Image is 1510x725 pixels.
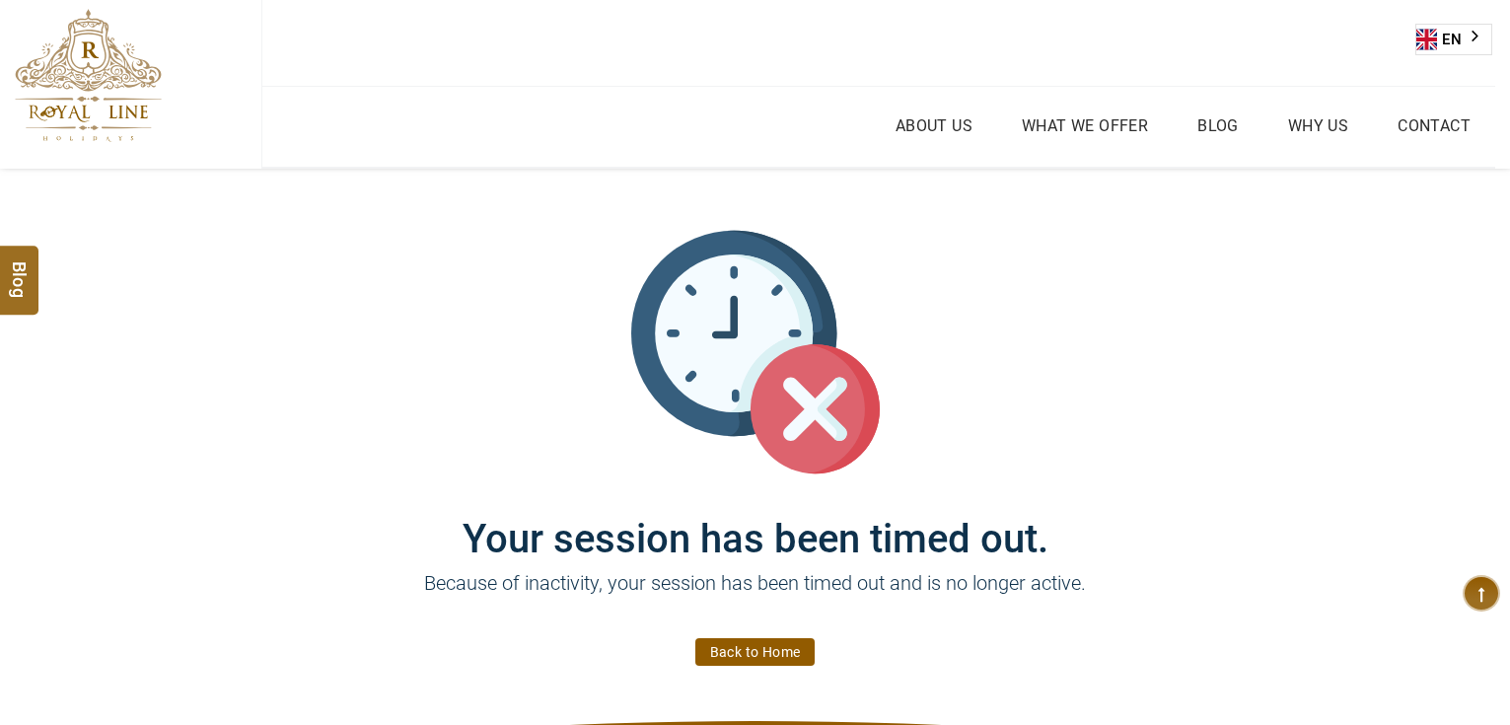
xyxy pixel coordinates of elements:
p: Because of inactivity, your session has been timed out and is no longer active. [164,568,1347,627]
a: Why Us [1283,111,1353,140]
a: About Us [891,111,977,140]
a: What we Offer [1017,111,1153,140]
div: Language [1415,24,1492,55]
img: session_time_out.svg [631,228,880,476]
a: Back to Home [695,638,816,666]
iframe: chat widget [1388,602,1510,695]
aside: Language selected: English [1415,24,1492,55]
span: Blog [7,260,33,277]
a: EN [1416,25,1491,54]
a: Blog [1192,111,1244,140]
h1: Your session has been timed out. [164,476,1347,562]
img: The Royal Line Holidays [15,9,162,142]
a: Contact [1393,111,1475,140]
